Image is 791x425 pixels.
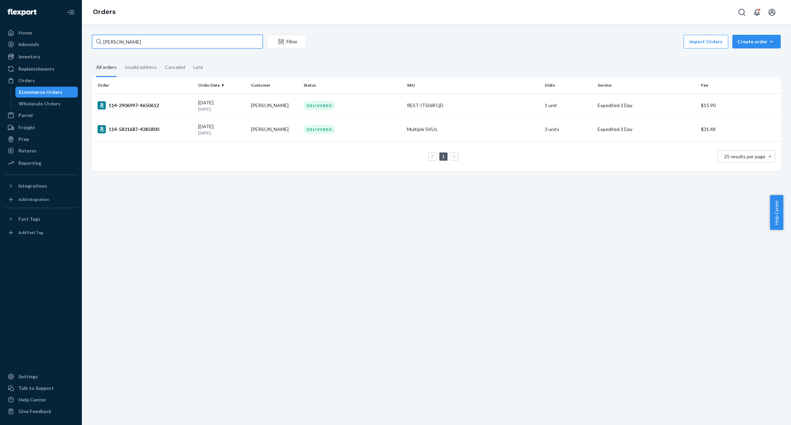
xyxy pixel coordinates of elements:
[698,117,781,141] td: $31.48
[15,87,78,98] a: Ecommerce Orders
[724,153,765,159] span: 25 results per page
[404,117,542,141] td: Multiple SKUs
[248,117,301,141] td: [PERSON_NAME]
[404,77,542,93] th: SKU
[4,27,78,38] a: Home
[18,136,29,143] div: Prep
[4,194,78,205] a: Add Integration
[18,160,41,166] div: Reporting
[18,182,47,189] div: Integrations
[15,98,78,109] a: Wholesale Orders
[18,112,33,119] div: Parcel
[19,89,62,96] div: Ecommerce Orders
[4,75,78,86] a: Orders
[195,77,248,93] th: Order Date
[4,145,78,156] a: Returns
[18,196,49,202] div: Add Integration
[18,216,40,222] div: Fast Tags
[770,195,783,230] button: Help Center
[98,125,193,133] div: 114-5831687-4385800
[4,122,78,133] a: Freight
[92,35,263,48] input: Search orders
[18,373,38,380] div: Settings
[125,58,157,76] div: Invalid address
[4,39,78,50] a: Inbounds
[304,101,335,110] div: DELIVERED
[598,126,695,133] p: Expedited 3 Day
[4,51,78,62] a: Inventory
[198,99,246,112] div: [DATE]
[684,35,728,48] button: Import Orders
[441,153,446,159] a: Page 1 is your current page
[18,230,43,235] div: Add Fast Tag
[18,396,46,403] div: Help Center
[4,371,78,382] a: Settings
[18,77,35,84] div: Orders
[542,117,595,141] td: 3 units
[301,77,404,93] th: Status
[18,385,54,392] div: Talk to Support
[18,65,55,72] div: Replenishments
[304,125,335,134] div: DELIVERED
[542,93,595,117] td: 1 unit
[198,130,246,136] p: [DATE]
[64,5,78,19] button: Close Navigation
[595,77,698,93] th: Service
[18,29,32,36] div: Home
[18,147,36,154] div: Returns
[98,101,193,109] div: 114-2906997-4650612
[407,102,539,109] div: REST-ITS06FQD
[750,5,764,19] button: Open notifications
[4,383,78,394] a: Talk to Support
[4,110,78,121] a: Parcel
[542,77,595,93] th: Units
[4,180,78,191] button: Integrations
[198,106,246,112] p: [DATE]
[87,2,121,22] ol: breadcrumbs
[267,38,306,45] div: Filter
[737,38,776,45] div: Create order
[198,123,246,136] div: [DATE]
[735,5,749,19] button: Open Search Box
[248,93,301,117] td: [PERSON_NAME]
[698,77,781,93] th: Fee
[18,41,39,48] div: Inbounds
[4,214,78,224] button: Fast Tags
[19,100,60,107] div: Wholesale Orders
[4,158,78,168] a: Reporting
[96,58,117,77] div: All orders
[193,58,203,76] div: Late
[18,53,40,60] div: Inventory
[92,77,195,93] th: Order
[18,124,35,131] div: Freight
[165,58,185,76] div: Canceled
[4,406,78,417] button: Give Feedback
[18,408,52,415] div: Give Feedback
[698,93,781,117] td: $15.90
[93,8,116,16] a: Orders
[598,102,695,109] p: Expedited 3 Day
[4,227,78,238] a: Add Fast Tag
[765,5,779,19] button: Open account menu
[732,35,781,48] button: Create order
[4,394,78,405] a: Help Center
[4,134,78,145] a: Prep
[267,35,306,48] button: Filter
[251,82,298,88] div: Customer
[4,63,78,74] a: Replenishments
[8,9,36,16] img: Flexport logo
